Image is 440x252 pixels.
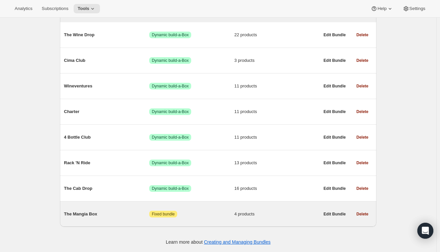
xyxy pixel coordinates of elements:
[323,186,346,191] span: Edit Bundle
[323,160,346,166] span: Edit Bundle
[356,32,368,38] span: Delete
[64,211,149,217] span: The Mangia Box
[204,239,270,245] a: Creating and Managing Bundles
[11,4,36,13] button: Analytics
[64,83,149,89] span: Wineventures
[74,4,100,13] button: Tools
[319,184,350,193] button: Edit Bundle
[356,83,368,89] span: Delete
[352,81,372,91] button: Delete
[64,185,149,192] span: The Cab Drop
[319,56,350,65] button: Edit Bundle
[352,56,372,65] button: Delete
[352,107,372,116] button: Delete
[64,134,149,141] span: 4 Bottle Club
[352,184,372,193] button: Delete
[234,185,320,192] span: 16 products
[319,81,350,91] button: Edit Bundle
[319,133,350,142] button: Edit Bundle
[78,6,89,11] span: Tools
[152,186,189,191] span: Dynamic build-a-Box
[377,6,386,11] span: Help
[323,83,346,89] span: Edit Bundle
[417,223,433,239] div: Open Intercom Messenger
[352,158,372,168] button: Delete
[152,109,189,114] span: Dynamic build-a-Box
[319,158,350,168] button: Edit Bundle
[38,4,72,13] button: Subscriptions
[356,186,368,191] span: Delete
[234,108,320,115] span: 11 products
[166,239,270,245] p: Learn more about
[15,6,32,11] span: Analytics
[323,32,346,38] span: Edit Bundle
[356,109,368,114] span: Delete
[64,108,149,115] span: Charter
[409,6,425,11] span: Settings
[319,209,350,219] button: Edit Bundle
[234,160,320,166] span: 13 products
[352,30,372,40] button: Delete
[64,32,149,38] span: The Wine Drop
[234,83,320,89] span: 11 products
[234,134,320,141] span: 11 products
[319,107,350,116] button: Edit Bundle
[152,83,189,89] span: Dynamic build-a-Box
[64,57,149,64] span: Cima Club
[399,4,429,13] button: Settings
[234,32,320,38] span: 22 products
[234,211,320,217] span: 4 products
[152,58,189,63] span: Dynamic build-a-Box
[64,160,149,166] span: Rack 'N Ride
[42,6,68,11] span: Subscriptions
[323,211,346,217] span: Edit Bundle
[152,135,189,140] span: Dynamic build-a-Box
[352,209,372,219] button: Delete
[352,133,372,142] button: Delete
[323,109,346,114] span: Edit Bundle
[152,32,189,38] span: Dynamic build-a-Box
[323,135,346,140] span: Edit Bundle
[356,58,368,63] span: Delete
[319,30,350,40] button: Edit Bundle
[323,58,346,63] span: Edit Bundle
[367,4,397,13] button: Help
[152,211,175,217] span: Fixed bundle
[356,211,368,217] span: Delete
[234,57,320,64] span: 3 products
[356,160,368,166] span: Delete
[356,135,368,140] span: Delete
[152,160,189,166] span: Dynamic build-a-Box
